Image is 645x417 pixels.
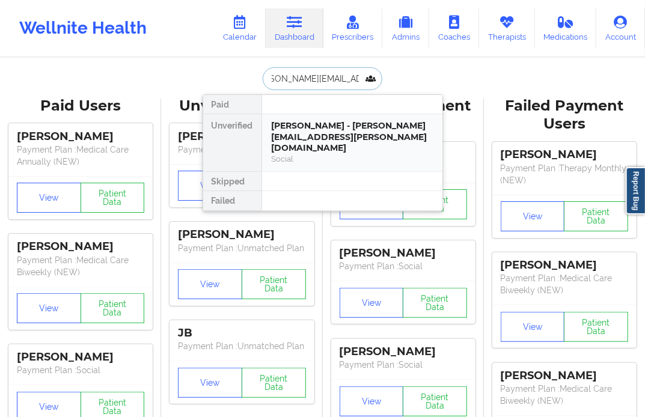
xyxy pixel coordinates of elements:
[501,201,565,231] button: View
[178,340,305,352] p: Payment Plan : Unmatched Plan
[178,130,305,144] div: [PERSON_NAME]
[242,368,306,398] button: Patient Data
[501,258,628,272] div: [PERSON_NAME]
[203,95,261,114] div: Paid
[178,269,242,299] button: View
[8,97,153,115] div: Paid Users
[340,288,404,318] button: View
[564,201,628,231] button: Patient Data
[203,172,261,191] div: Skipped
[492,97,637,134] div: Failed Payment Users
[626,167,645,215] a: Report Bug
[340,260,467,272] p: Payment Plan : Social
[429,8,479,48] a: Coaches
[17,350,144,364] div: [PERSON_NAME]
[178,326,305,340] div: JB
[340,345,467,359] div: [PERSON_NAME]
[340,386,404,416] button: View
[17,254,144,278] p: Payment Plan : Medical Care Biweekly (NEW)
[501,148,628,162] div: [PERSON_NAME]
[178,144,305,156] p: Payment Plan : Unmatched Plan
[403,288,467,318] button: Patient Data
[501,369,628,383] div: [PERSON_NAME]
[340,359,467,371] p: Payment Plan : Social
[17,144,144,168] p: Payment Plan : Medical Care Annually (NEW)
[596,8,645,48] a: Account
[501,383,628,407] p: Payment Plan : Medical Care Biweekly (NEW)
[81,293,145,323] button: Patient Data
[272,154,433,164] div: Social
[340,246,467,260] div: [PERSON_NAME]
[266,8,323,48] a: Dashboard
[170,97,314,115] div: Unverified Users
[382,8,429,48] a: Admins
[203,191,261,210] div: Failed
[501,312,565,342] button: View
[178,171,242,201] button: View
[535,8,597,48] a: Medications
[17,130,144,144] div: [PERSON_NAME]
[178,368,242,398] button: View
[501,272,628,296] p: Payment Plan : Medical Care Biweekly (NEW)
[203,114,261,172] div: Unverified
[479,8,535,48] a: Therapists
[323,8,383,48] a: Prescribers
[178,242,305,254] p: Payment Plan : Unmatched Plan
[501,162,628,186] p: Payment Plan : Therapy Monthly (NEW)
[403,386,467,416] button: Patient Data
[17,293,81,323] button: View
[17,364,144,376] p: Payment Plan : Social
[178,228,305,242] div: [PERSON_NAME]
[272,120,433,154] div: [PERSON_NAME] - [PERSON_NAME][EMAIL_ADDRESS][PERSON_NAME][DOMAIN_NAME]
[17,183,81,213] button: View
[564,312,628,342] button: Patient Data
[214,8,266,48] a: Calendar
[81,183,145,213] button: Patient Data
[242,269,306,299] button: Patient Data
[17,240,144,254] div: [PERSON_NAME]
